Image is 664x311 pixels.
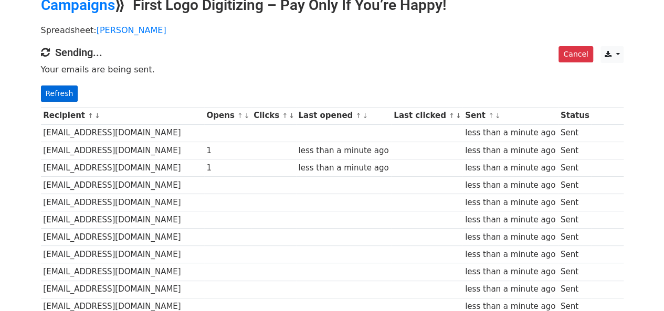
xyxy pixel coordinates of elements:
a: ↓ [289,112,294,120]
td: [EMAIL_ADDRESS][DOMAIN_NAME] [41,159,204,176]
div: less than a minute ago [298,162,388,174]
td: [EMAIL_ADDRESS][DOMAIN_NAME] [41,211,204,229]
div: less than a minute ago [298,145,388,157]
a: ↓ [456,112,461,120]
td: Sent [558,142,592,159]
td: [EMAIL_ADDRESS][DOMAIN_NAME] [41,194,204,211]
td: Sent [558,211,592,229]
div: less than a minute ago [465,214,555,226]
th: Opens [204,107,251,124]
a: Cancel [558,46,593,62]
td: [EMAIL_ADDRESS][DOMAIN_NAME] [41,281,204,298]
th: Recipient [41,107,204,124]
div: less than a minute ago [465,179,555,191]
td: Sent [558,176,592,194]
div: less than a minute ago [465,249,555,261]
div: less than a minute ago [465,283,555,295]
td: Sent [558,124,592,142]
td: [EMAIL_ADDRESS][DOMAIN_NAME] [41,176,204,194]
div: less than a minute ago [465,162,555,174]
a: ↓ [362,112,368,120]
a: [PERSON_NAME] [97,25,166,35]
iframe: Chat Widget [612,261,664,311]
h4: Sending... [41,46,624,59]
div: less than a minute ago [465,197,555,209]
a: ↑ [237,112,243,120]
p: Your emails are being sent. [41,64,624,75]
td: Sent [558,229,592,246]
a: ↑ [449,112,455,120]
a: ↓ [244,112,250,120]
th: Clicks [251,107,296,124]
div: 1 [206,162,248,174]
a: Refresh [41,85,78,102]
td: [EMAIL_ADDRESS][DOMAIN_NAME] [41,246,204,263]
td: Sent [558,263,592,281]
div: 1 [206,145,248,157]
div: less than a minute ago [465,145,555,157]
td: [EMAIL_ADDRESS][DOMAIN_NAME] [41,124,204,142]
td: Sent [558,281,592,298]
td: [EMAIL_ADDRESS][DOMAIN_NAME] [41,229,204,246]
td: Sent [558,194,592,211]
a: ↓ [495,112,501,120]
td: [EMAIL_ADDRESS][DOMAIN_NAME] [41,142,204,159]
div: less than a minute ago [465,231,555,243]
a: ↑ [488,112,494,120]
a: ↑ [355,112,361,120]
p: Spreadsheet: [41,25,624,36]
td: Sent [558,159,592,176]
a: ↑ [88,112,93,120]
th: Sent [462,107,558,124]
a: ↑ [282,112,288,120]
td: Sent [558,246,592,263]
th: Last opened [296,107,392,124]
td: [EMAIL_ADDRESS][DOMAIN_NAME] [41,263,204,281]
th: Last clicked [391,107,462,124]
th: Status [558,107,592,124]
div: less than a minute ago [465,266,555,278]
a: ↓ [94,112,100,120]
div: less than a minute ago [465,127,555,139]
